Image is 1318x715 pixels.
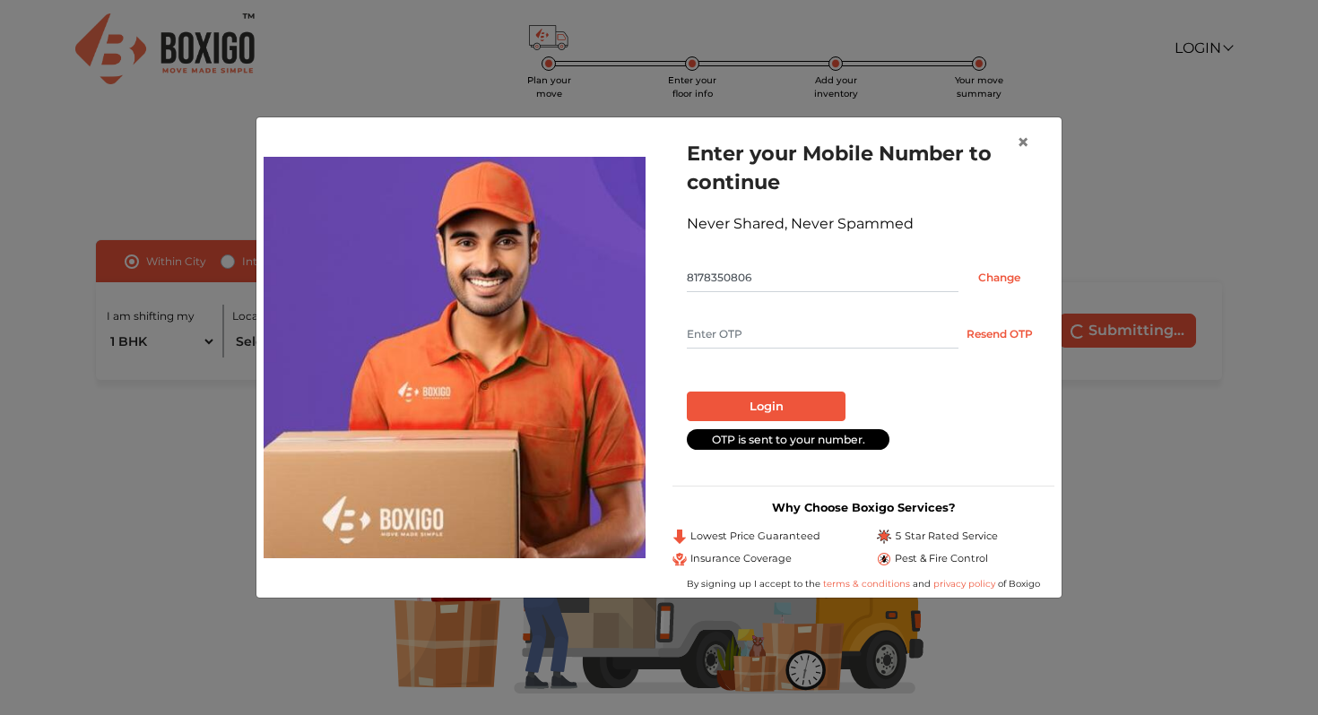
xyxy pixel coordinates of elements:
[690,551,792,566] span: Insurance Coverage
[931,578,998,590] a: privacy policy
[687,429,889,450] div: OTP is sent to your number.
[1017,129,1029,155] span: ×
[958,320,1040,349] button: Resend OTP
[687,320,958,349] input: Enter OTP
[895,529,998,544] span: 5 Star Rated Service
[672,501,1054,514] h3: Why Choose Boxigo Services?
[687,263,958,292] input: Mobile No
[687,139,1040,196] h1: Enter your Mobile Number to continue
[264,157,646,558] img: relocation-img
[895,551,988,566] span: Pest & Fire Control
[690,529,820,544] span: Lowest Price Guaranteed
[1002,117,1044,168] button: Close
[823,578,913,590] a: terms & conditions
[687,392,845,422] button: Login
[687,213,1040,235] div: Never Shared, Never Spammed
[672,577,1054,590] div: By signing up I accept to the and of Boxigo
[958,263,1040,292] input: Change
